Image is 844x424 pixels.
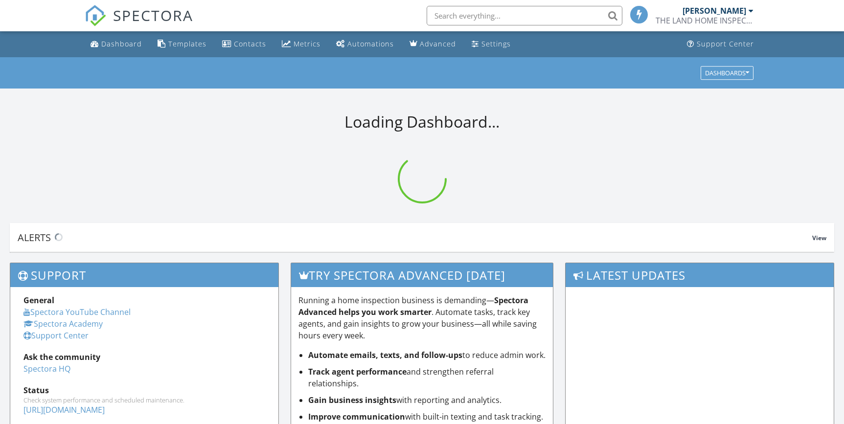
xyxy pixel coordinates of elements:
[85,13,193,34] a: SPECTORA
[701,66,753,80] button: Dashboards
[308,394,546,406] li: with reporting and analytics.
[308,349,546,361] li: to reduce admin work.
[705,69,749,76] div: Dashboards
[347,39,394,48] div: Automations
[154,35,210,53] a: Templates
[308,366,407,377] strong: Track agent performance
[308,411,405,422] strong: Improve communication
[308,366,546,389] li: and strengthen referral relationships.
[298,294,546,341] p: Running a home inspection business is demanding— . Automate tasks, track key agents, and gain ins...
[406,35,460,53] a: Advanced
[85,5,106,26] img: The Best Home Inspection Software - Spectora
[87,35,146,53] a: Dashboard
[168,39,206,48] div: Templates
[113,5,193,25] span: SPECTORA
[683,35,758,53] a: Support Center
[234,39,266,48] div: Contacts
[427,6,622,25] input: Search everything...
[291,263,553,287] h3: Try spectora advanced [DATE]
[23,318,103,329] a: Spectora Academy
[697,39,754,48] div: Support Center
[656,16,753,25] div: THE LAND HOME INSPECTIONS LLC
[683,6,746,16] div: [PERSON_NAME]
[23,295,54,306] strong: General
[23,351,265,363] div: Ask the community
[101,39,142,48] div: Dashboard
[218,35,270,53] a: Contacts
[23,307,131,317] a: Spectora YouTube Channel
[332,35,398,53] a: Automations (Basic)
[23,384,265,396] div: Status
[298,295,528,317] strong: Spectora Advanced helps you work smarter
[23,330,89,341] a: Support Center
[308,350,462,360] strong: Automate emails, texts, and follow-ups
[468,35,515,53] a: Settings
[308,411,546,423] li: with built-in texting and task tracking.
[481,39,511,48] div: Settings
[566,263,834,287] h3: Latest Updates
[10,263,278,287] h3: Support
[812,234,826,242] span: View
[308,395,396,405] strong: Gain business insights
[294,39,320,48] div: Metrics
[23,363,70,374] a: Spectora HQ
[23,396,265,404] div: Check system performance and scheduled maintenance.
[23,404,105,415] a: [URL][DOMAIN_NAME]
[420,39,456,48] div: Advanced
[18,231,812,244] div: Alerts
[278,35,324,53] a: Metrics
